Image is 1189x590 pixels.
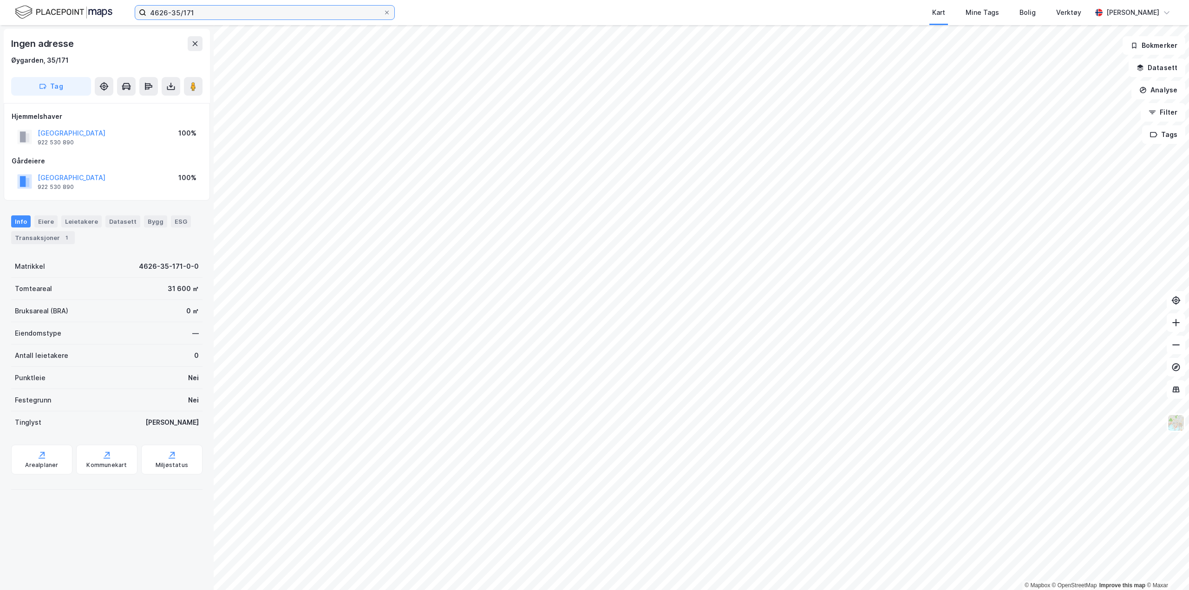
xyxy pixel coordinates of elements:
[1143,545,1189,590] iframe: Chat Widget
[38,183,74,191] div: 922 530 890
[11,77,91,96] button: Tag
[1129,58,1185,77] button: Datasett
[171,215,191,227] div: ESG
[1099,582,1145,589] a: Improve this map
[15,328,61,339] div: Eiendomstype
[15,305,68,317] div: Bruksareal (BRA)
[15,261,45,272] div: Matrikkel
[15,283,52,294] div: Tomteareal
[1019,7,1036,18] div: Bolig
[15,350,68,361] div: Antall leietakere
[178,128,196,139] div: 100%
[156,461,188,469] div: Miljøstatus
[1106,7,1159,18] div: [PERSON_NAME]
[139,261,199,272] div: 4626-35-171-0-0
[194,350,199,361] div: 0
[1052,582,1097,589] a: OpenStreetMap
[1131,81,1185,99] button: Analyse
[1143,545,1189,590] div: Kontrollprogram for chat
[146,6,383,19] input: Søk på adresse, matrikkel, gårdeiere, leietakere eller personer
[1167,414,1185,432] img: Z
[188,372,199,383] div: Nei
[186,305,199,317] div: 0 ㎡
[11,36,75,51] div: Ingen adresse
[15,417,41,428] div: Tinglyst
[168,283,199,294] div: 31 600 ㎡
[1141,103,1185,122] button: Filter
[145,417,199,428] div: [PERSON_NAME]
[34,215,58,227] div: Eiere
[38,139,74,146] div: 922 530 890
[105,215,140,227] div: Datasett
[11,231,75,244] div: Transaksjoner
[188,395,199,406] div: Nei
[11,215,31,227] div: Info
[62,233,71,242] div: 1
[1123,36,1185,55] button: Bokmerker
[966,7,999,18] div: Mine Tags
[1142,125,1185,144] button: Tags
[15,4,112,20] img: logo.f888ab2527a4732fd821a326f86c7f29.svg
[178,172,196,183] div: 100%
[192,328,199,339] div: —
[25,461,58,469] div: Arealplaner
[15,372,46,383] div: Punktleie
[86,461,127,469] div: Kommunekart
[932,7,945,18] div: Kart
[1025,582,1050,589] a: Mapbox
[11,55,69,66] div: Øygarden, 35/171
[61,215,102,227] div: Leietakere
[144,215,167,227] div: Bygg
[12,111,202,122] div: Hjemmelshaver
[12,156,202,167] div: Gårdeiere
[15,395,51,406] div: Festegrunn
[1056,7,1081,18] div: Verktøy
